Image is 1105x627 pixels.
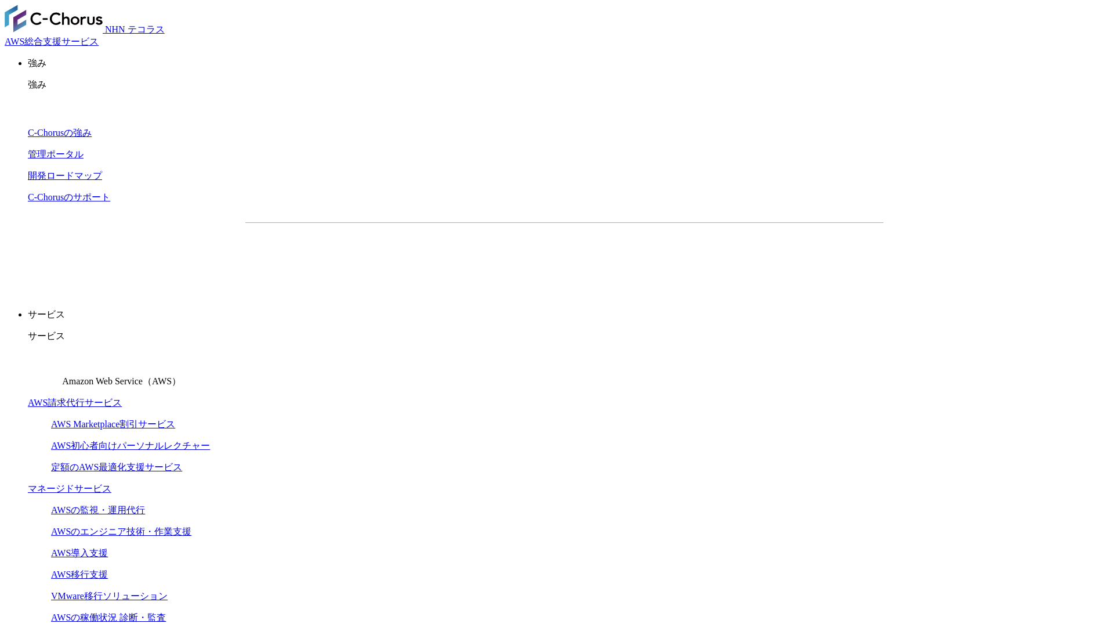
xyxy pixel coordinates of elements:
[28,149,84,159] a: 管理ポータル
[51,462,182,472] a: 定額のAWS最適化支援サービス
[5,5,103,33] img: AWS総合支援サービス C-Chorus
[28,352,60,384] img: Amazon Web Service（AWS）
[28,57,1100,70] p: 強み
[738,254,747,258] img: 矢印
[5,24,165,46] a: AWS総合支援サービス C-Chorus NHN テコラスAWS総合支援サービス
[28,330,1100,343] p: サービス
[51,570,108,579] a: AWS移行支援
[28,484,111,493] a: マネージドサービス
[539,254,549,258] img: 矢印
[51,548,108,558] a: AWS導入支援
[62,376,181,386] span: Amazon Web Service（AWS）
[372,242,559,271] a: 資料を請求する
[28,171,102,181] a: 開発ロードマップ
[28,309,1100,321] p: サービス
[51,612,166,622] a: AWSの稼働状況 診断・監査
[51,505,145,515] a: AWSの監視・運用代行
[51,591,168,601] a: VMware移行ソリューション
[28,398,122,408] a: AWS請求代行サービス
[570,242,757,271] a: まずは相談する
[28,128,92,138] a: C-Chorusの強み
[51,441,210,451] a: AWS初心者向けパーソナルレクチャー
[51,527,191,536] a: AWSのエンジニア技術・作業支援
[28,79,1100,91] p: 強み
[28,192,110,202] a: C-Chorusのサポート
[51,419,175,429] a: AWS Marketplace割引サービス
